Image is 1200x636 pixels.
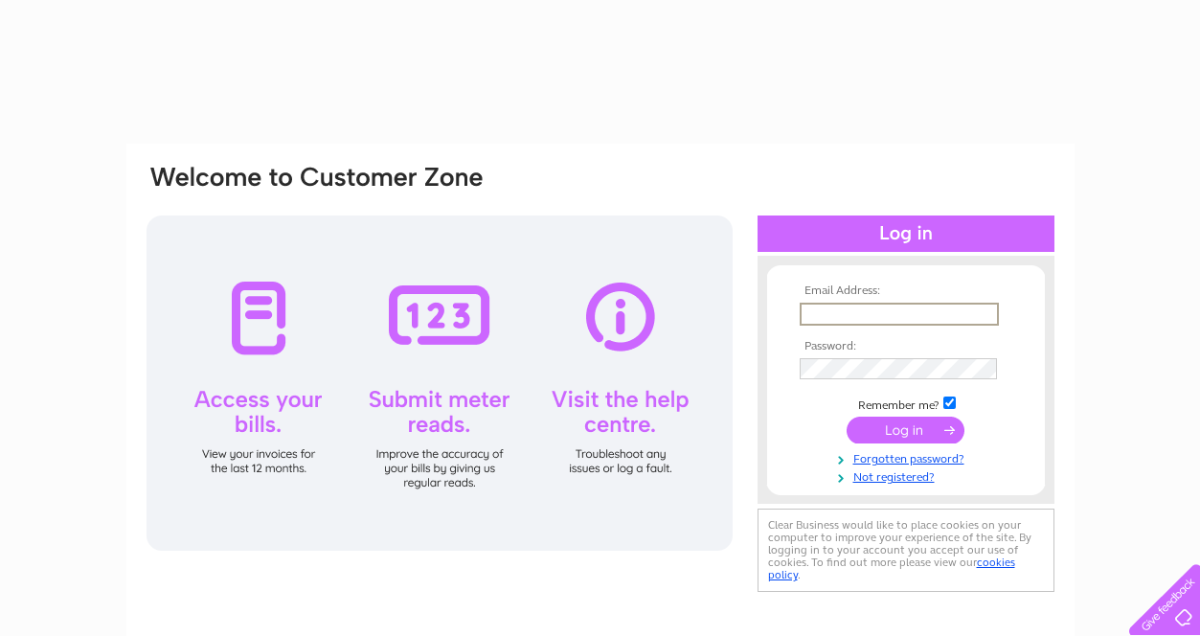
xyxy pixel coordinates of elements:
a: Forgotten password? [800,448,1017,466]
a: cookies policy [768,556,1015,581]
th: Password: [795,340,1017,353]
th: Email Address: [795,284,1017,298]
td: Remember me? [795,394,1017,413]
a: Not registered? [800,466,1017,485]
input: Submit [847,417,964,443]
div: Clear Business would like to place cookies on your computer to improve your experience of the sit... [758,509,1054,592]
